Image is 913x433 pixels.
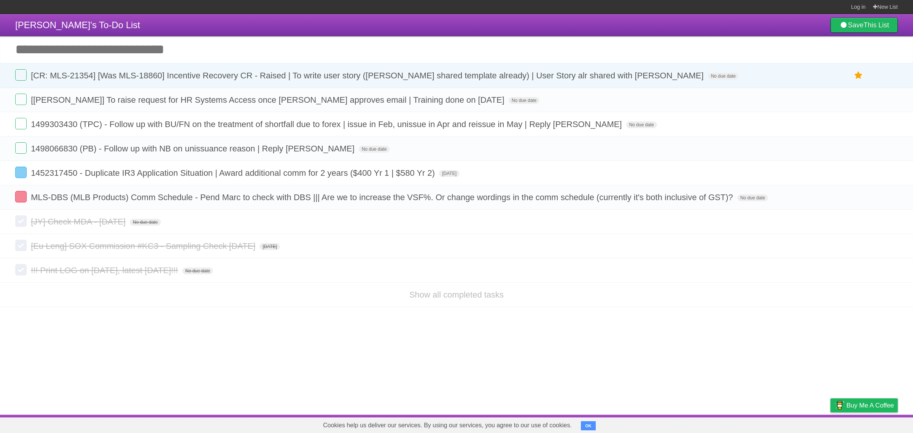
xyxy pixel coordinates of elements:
[31,266,180,275] span: !!! Print LOG on [DATE], latest [DATE]!!!
[31,71,705,80] span: [CR: MLS-21354] [Was MLS-18860] Incentive Recovery CR - Raised | To write user story ([PERSON_NAM...
[15,20,140,30] span: [PERSON_NAME]'s To-Do List
[15,167,27,178] label: Done
[830,398,898,412] a: Buy me a coffee
[15,191,27,202] label: Done
[851,94,866,106] label: Star task
[439,170,460,177] span: [DATE]
[130,219,161,226] span: No due date
[737,194,768,201] span: No due date
[851,118,866,131] label: Star task
[795,417,811,431] a: Terms
[15,264,27,275] label: Done
[754,417,785,431] a: Developers
[851,69,866,82] label: Star task
[15,215,27,227] label: Done
[31,95,506,105] span: [[PERSON_NAME]] To raise request for HR Systems Access once [PERSON_NAME] approves email | Traini...
[864,21,889,29] b: This List
[31,241,257,251] span: [Eu Leng] SOX Commission #KC3 - Sampling Check [DATE]
[708,73,739,80] span: No due date
[31,217,127,226] span: [JY] Check MDA - [DATE]
[15,69,27,81] label: Done
[31,119,624,129] span: 1499303430 (TPC) - Follow up with BU/FN on the treatment of shortfall due to forex | issue in Feb...
[182,267,213,274] span: No due date
[851,191,866,204] label: Star task
[15,240,27,251] label: Done
[821,417,840,431] a: Privacy
[31,144,356,153] span: 1498066830 (PB) - Follow up with NB on unissuance reason | Reply [PERSON_NAME]
[626,121,657,128] span: No due date
[15,94,27,105] label: Done
[581,421,596,430] button: OK
[509,97,539,104] span: No due date
[851,142,866,155] label: Star task
[846,399,894,412] span: Buy me a coffee
[15,142,27,154] label: Done
[850,417,898,431] a: Suggest a feature
[851,167,866,179] label: Star task
[834,399,845,412] img: Buy me a coffee
[259,243,280,250] span: [DATE]
[15,118,27,129] label: Done
[409,290,504,299] a: Show all completed tasks
[830,18,898,33] a: SaveThis List
[315,418,579,433] span: Cookies help us deliver our services. By using our services, you agree to our use of cookies.
[729,417,745,431] a: About
[31,193,735,202] span: MLS-DBS (MLB Products) Comm Schedule - Pend Marc to check with DBS ||| Are we to increase the VSF...
[31,168,437,178] span: 1452317450 - Duplicate IR3 Application Situation | Award additional comm for 2 years ($400 Yr 1 |...
[359,146,390,153] span: No due date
